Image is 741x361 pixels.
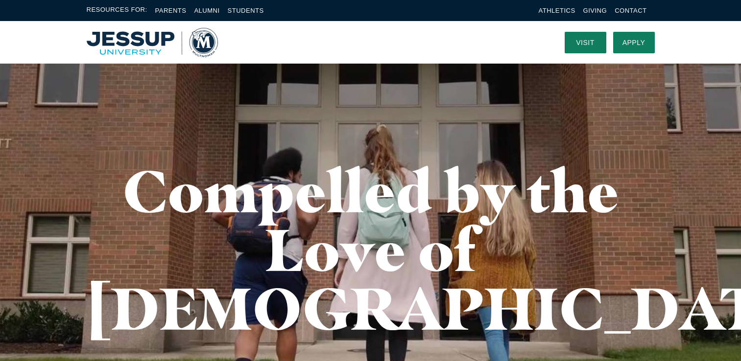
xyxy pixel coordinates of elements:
[539,7,575,14] a: Athletics
[565,32,606,53] a: Visit
[87,5,147,16] span: Resources For:
[583,7,607,14] a: Giving
[87,28,218,57] img: Multnomah University Logo
[194,7,219,14] a: Alumni
[228,7,264,14] a: Students
[155,7,187,14] a: Parents
[87,161,655,338] h1: Compelled by the Love of [DEMOGRAPHIC_DATA]
[615,7,646,14] a: Contact
[87,28,218,57] a: Home
[613,32,655,53] a: Apply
